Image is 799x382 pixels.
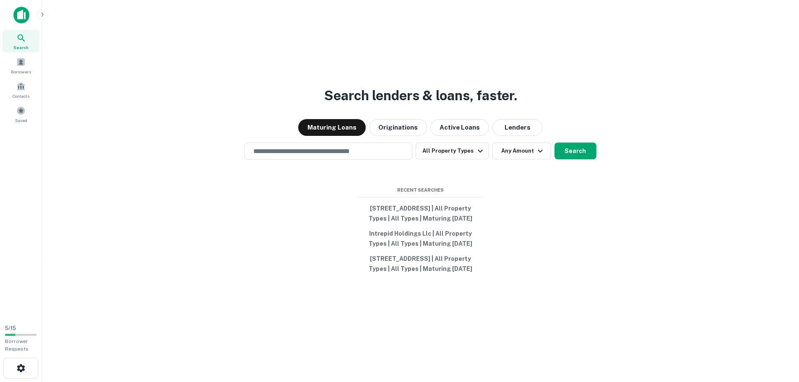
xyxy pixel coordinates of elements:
button: [STREET_ADDRESS] | All Property Types | All Types | Maturing [DATE] [358,251,484,276]
span: Saved [15,117,27,124]
span: Borrowers [11,68,31,75]
span: Borrower Requests [5,338,29,352]
h3: Search lenders & loans, faster. [324,86,517,106]
button: All Property Types [416,143,489,159]
span: Recent Searches [358,187,484,194]
a: Search [3,30,39,52]
span: Search [13,44,29,51]
button: Maturing Loans [298,119,366,136]
a: Saved [3,103,39,125]
button: Active Loans [430,119,489,136]
span: 5 / 15 [5,325,16,331]
button: Lenders [492,119,543,136]
button: Any Amount [492,143,551,159]
button: Intrepid Holdings Llc | All Property Types | All Types | Maturing [DATE] [358,226,484,251]
span: Contacts [13,93,29,99]
img: capitalize-icon.png [13,7,29,23]
a: Borrowers [3,54,39,77]
button: Search [554,143,596,159]
iframe: Chat Widget [757,288,799,328]
a: Contacts [3,78,39,101]
button: Originations [369,119,427,136]
button: [STREET_ADDRESS] | All Property Types | All Types | Maturing [DATE] [358,201,484,226]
